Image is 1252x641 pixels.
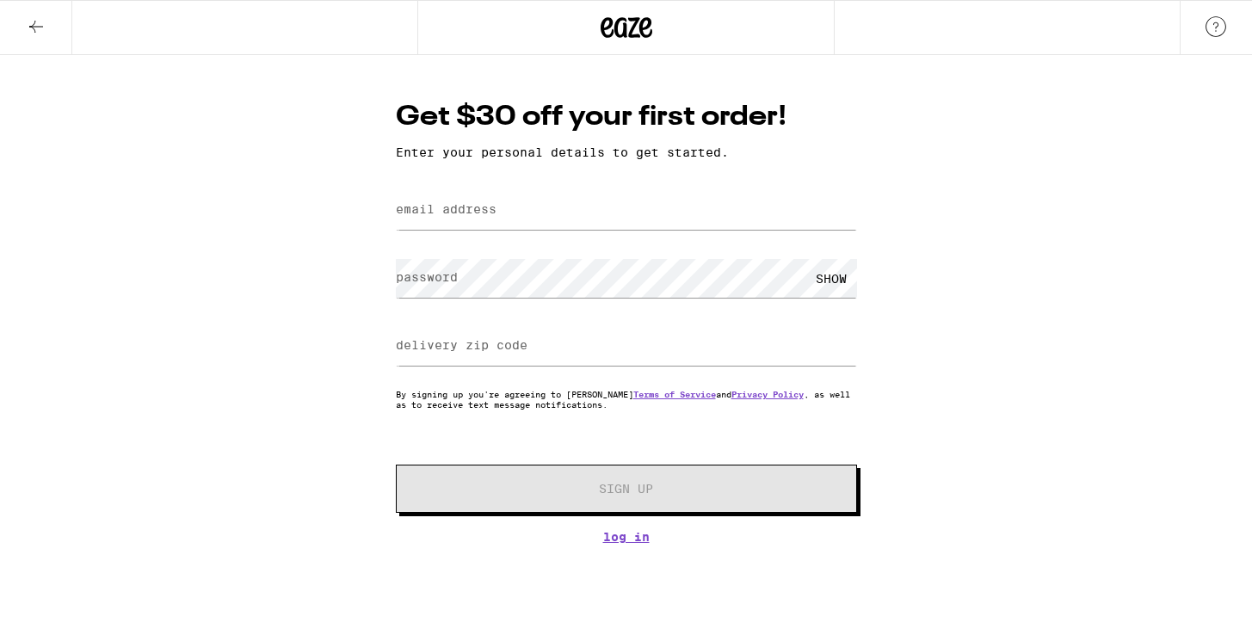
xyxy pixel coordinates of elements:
label: email address [396,202,496,216]
button: Sign Up [396,465,857,513]
a: Privacy Policy [731,389,804,399]
a: Log In [396,530,857,544]
label: password [396,270,458,284]
p: By signing up you're agreeing to [PERSON_NAME] and , as well as to receive text message notificat... [396,389,857,410]
input: email address [396,191,857,230]
div: SHOW [805,259,857,298]
h1: Get $30 off your first order! [396,98,857,137]
label: delivery zip code [396,338,527,352]
span: Sign Up [599,483,653,495]
p: Enter your personal details to get started. [396,145,857,159]
input: delivery zip code [396,327,857,366]
a: Terms of Service [633,389,716,399]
